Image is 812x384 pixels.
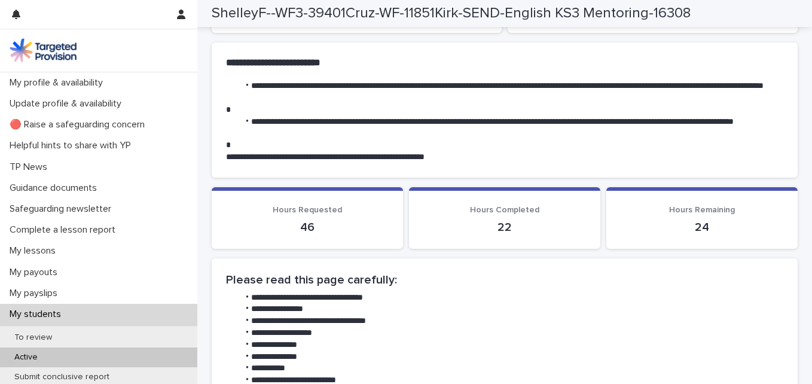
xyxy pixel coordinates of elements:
[5,352,47,362] p: Active
[10,38,77,62] img: M5nRWzHhSzIhMunXDL62
[226,273,783,287] h2: Please read this page carefully:
[5,309,71,320] p: My students
[5,288,67,299] p: My payslips
[5,333,62,343] p: To review
[5,161,57,173] p: TP News
[470,206,539,214] span: Hours Completed
[5,372,119,382] p: Submit conclusive report
[669,206,735,214] span: Hours Remaining
[5,182,106,194] p: Guidance documents
[273,206,342,214] span: Hours Requested
[5,77,112,89] p: My profile & availability
[5,245,65,257] p: My lessons
[5,203,121,215] p: Safeguarding newsletter
[226,220,389,234] p: 46
[621,220,783,234] p: 24
[5,224,125,236] p: Complete a lesson report
[5,119,154,130] p: 🔴 Raise a safeguarding concern
[212,5,691,22] h2: ShelleyF--WF3-39401Cruz-WF-11851Kirk-SEND-English KS3 Mentoring-16308
[423,220,586,234] p: 22
[5,267,67,278] p: My payouts
[5,140,141,151] p: Helpful hints to share with YP
[5,98,131,109] p: Update profile & availability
